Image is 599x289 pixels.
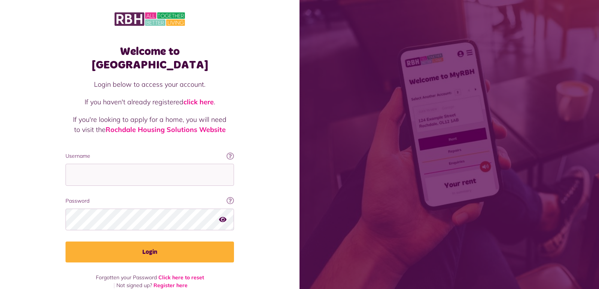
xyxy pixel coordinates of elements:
[73,114,226,135] p: If you're looking to apply for a home, you will need to visit the
[106,125,226,134] a: Rochdale Housing Solutions Website
[153,282,188,289] a: Register here
[66,197,234,205] label: Password
[116,282,152,289] span: Not signed up?
[183,98,214,106] a: click here
[66,242,234,262] button: Login
[66,152,234,160] label: Username
[96,274,157,281] span: Forgotten your Password
[158,274,204,281] a: Click here to reset
[73,97,226,107] p: If you haven't already registered .
[73,79,226,89] p: Login below to access your account.
[115,11,185,27] img: MyRBH
[66,45,234,72] h1: Welcome to [GEOGRAPHIC_DATA]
